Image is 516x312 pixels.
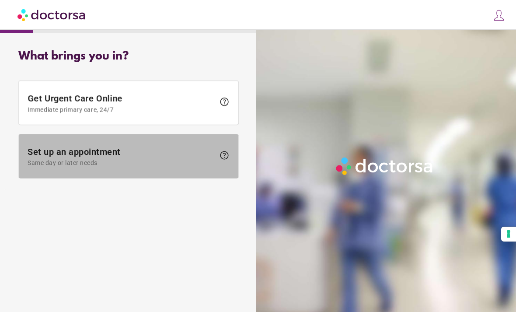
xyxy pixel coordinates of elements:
span: Set up an appointment [28,147,215,166]
div: What brings you in? [18,50,239,63]
span: Get Urgent Care Online [28,93,215,113]
img: Logo-Doctorsa-trans-White-partial-flat.png [333,154,436,178]
img: Doctorsa.com [17,5,87,25]
span: Immediate primary care, 24/7 [28,106,215,113]
span: help [219,97,230,107]
img: icons8-customer-100.png [493,9,505,21]
span: help [219,150,230,161]
span: Same day or later needs [28,159,215,166]
button: Your consent preferences for tracking technologies [501,227,516,242]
